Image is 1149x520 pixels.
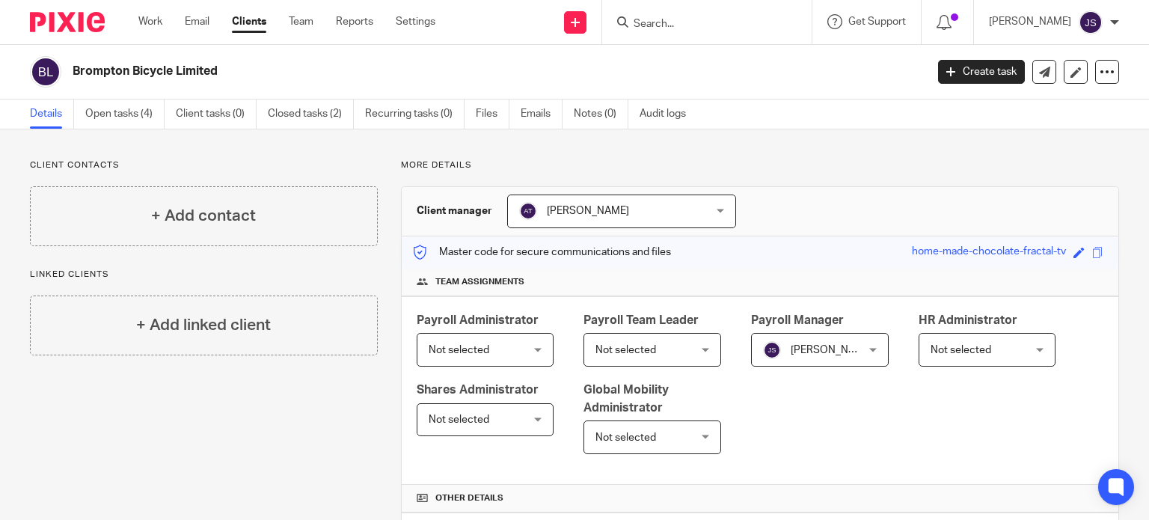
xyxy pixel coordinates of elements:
span: Shares Administrator [417,384,539,396]
a: Notes (0) [574,100,628,129]
span: [PERSON_NAME] [791,345,873,355]
a: Client tasks (0) [176,100,257,129]
h3: Client manager [417,204,492,218]
a: Open tasks (4) [85,100,165,129]
span: Not selected [429,415,489,425]
span: Team assignments [435,276,524,288]
h4: + Add contact [151,204,256,227]
a: Files [476,100,509,129]
span: Payroll Team Leader [583,314,699,326]
span: HR Administrator [919,314,1017,326]
img: svg%3E [519,202,537,220]
p: More details [401,159,1119,171]
div: home-made-chocolate-fractal-tv [912,244,1066,261]
span: Payroll Manager [751,314,844,326]
img: svg%3E [1079,10,1103,34]
h2: Brompton Bicycle Limited [73,64,747,79]
a: Emails [521,100,563,129]
a: Audit logs [640,100,697,129]
a: Reports [336,14,373,29]
span: Get Support [848,16,906,27]
span: Other details [435,492,503,504]
a: Details [30,100,74,129]
img: Pixie [30,12,105,32]
span: Not selected [931,345,991,355]
input: Search [632,18,767,31]
h4: + Add linked client [136,313,271,337]
a: Work [138,14,162,29]
span: Payroll Administrator [417,314,539,326]
img: svg%3E [30,56,61,88]
span: [PERSON_NAME] [547,206,629,216]
p: [PERSON_NAME] [989,14,1071,29]
a: Create task [938,60,1025,84]
a: Clients [232,14,266,29]
span: Not selected [595,432,656,443]
p: Master code for secure communications and files [413,245,671,260]
a: Team [289,14,313,29]
span: Not selected [429,345,489,355]
p: Client contacts [30,159,378,171]
img: svg%3E [763,341,781,359]
span: Global Mobility Administrator [583,384,669,413]
a: Email [185,14,209,29]
p: Linked clients [30,269,378,281]
a: Recurring tasks (0) [365,100,465,129]
a: Closed tasks (2) [268,100,354,129]
span: Not selected [595,345,656,355]
a: Settings [396,14,435,29]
